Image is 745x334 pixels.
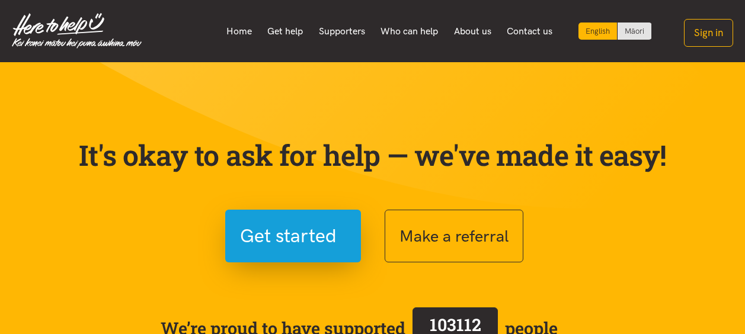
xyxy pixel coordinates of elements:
[684,19,733,47] button: Sign in
[225,210,361,262] button: Get started
[76,138,669,172] p: It's okay to ask for help — we've made it easy!
[240,221,337,251] span: Get started
[311,19,373,44] a: Supporters
[499,19,561,44] a: Contact us
[12,13,142,49] img: Home
[373,19,446,44] a: Who can help
[446,19,500,44] a: About us
[578,23,652,40] div: Language toggle
[260,19,311,44] a: Get help
[385,210,523,262] button: Make a referral
[218,19,260,44] a: Home
[618,23,651,40] a: Switch to Te Reo Māori
[578,23,618,40] div: Current language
